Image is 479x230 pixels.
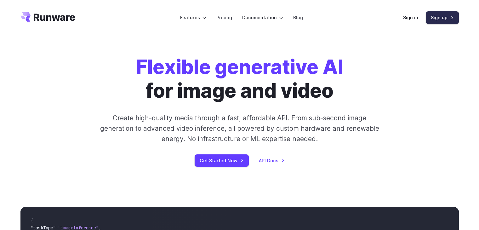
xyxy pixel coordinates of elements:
[293,14,303,21] a: Blog
[136,55,343,103] h1: for image and video
[216,14,232,21] a: Pricing
[20,12,75,22] a: Go to /
[195,154,249,167] a: Get Started Now
[136,55,343,79] strong: Flexible generative AI
[180,14,206,21] label: Features
[242,14,283,21] label: Documentation
[403,14,418,21] a: Sign in
[99,113,380,144] p: Create high-quality media through a fast, affordable API. From sub-second image generation to adv...
[259,157,285,164] a: API Docs
[426,11,459,24] a: Sign up
[31,217,33,223] span: {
